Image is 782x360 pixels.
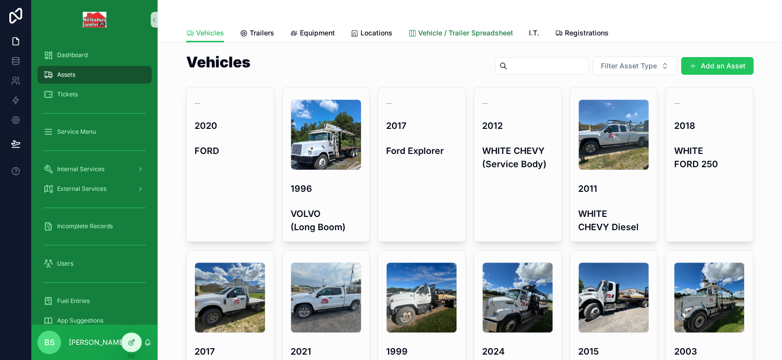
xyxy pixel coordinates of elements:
h4: WHITE FORD 250 [674,144,745,171]
a: Assets [37,66,152,84]
span: Vehicles [196,28,224,38]
h4: Ford Explorer [386,144,457,157]
span: Fuel Entries [57,297,90,305]
a: Locations [351,24,392,44]
a: Internal Services [37,160,152,178]
a: Tickets [37,86,152,103]
h4: 2024 [482,345,554,358]
h4: WHITE CHEVY (Service Body) [482,144,554,171]
a: --2020FORD [186,87,274,242]
h4: 1999 [386,345,457,358]
a: --2012WHITE CHEVY (Service Body) [474,87,562,242]
span: Filter Asset Type [601,61,657,71]
h4: 2018 [674,119,745,132]
span: -- [195,99,200,107]
span: -- [674,99,680,107]
a: Fuel Entries [37,292,152,310]
h4: 2017 [195,345,266,358]
h1: Vehicles [186,55,251,69]
h4: 2015 [578,345,650,358]
a: I.T. [529,24,539,44]
a: Service Menu [37,123,152,141]
img: App logo [83,12,107,28]
a: 2011WHITE CHEVY Diesel [570,87,658,242]
a: Incomplete Records [37,217,152,235]
span: External Services [57,185,106,193]
span: Equipment [300,28,335,38]
span: Vehicle / Trailer Spreadsheet [418,28,513,38]
button: Add an Asset [681,57,753,75]
span: Registrations [565,28,609,38]
span: BS [44,336,55,348]
a: Trailers [240,24,274,44]
div: scrollable content [32,39,158,325]
h4: 2003 [674,345,745,358]
a: --2017Ford Explorer [378,87,466,242]
span: App Suggestions [57,317,103,325]
a: 1996VOLVO (Long Boom) [282,87,370,242]
a: Registrations [555,24,609,44]
span: Trailers [250,28,274,38]
h4: 2012 [482,119,554,132]
h4: WHITE CHEVY Diesel [578,207,650,234]
h4: 2021 [291,345,362,358]
h4: 2017 [386,119,457,132]
h4: 2011 [578,182,650,195]
span: Internal Services [57,165,104,173]
a: Vehicle / Trailer Spreadsheet [408,24,513,44]
button: Select Button [592,57,677,75]
a: Users [37,255,152,272]
span: Dashboard [57,51,88,59]
span: Tickets [57,90,78,98]
span: Service Menu [57,128,96,136]
h4: FORD [195,144,266,157]
span: -- [386,99,392,107]
span: Incomplete Records [57,222,113,230]
span: Assets [57,71,75,79]
a: External Services [37,180,152,198]
span: I.T. [529,28,539,38]
span: Locations [360,28,392,38]
a: Vehicles [186,24,224,43]
h4: 1996 [291,182,362,195]
span: -- [482,99,488,107]
a: --2018WHITE FORD 250 [665,87,753,242]
a: App Suggestions [37,312,152,330]
a: Equipment [290,24,335,44]
span: Users [57,260,73,268]
h4: 2020 [195,119,266,132]
p: [PERSON_NAME] [69,337,126,347]
a: Dashboard [37,46,152,64]
h4: VOLVO (Long Boom) [291,207,362,234]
